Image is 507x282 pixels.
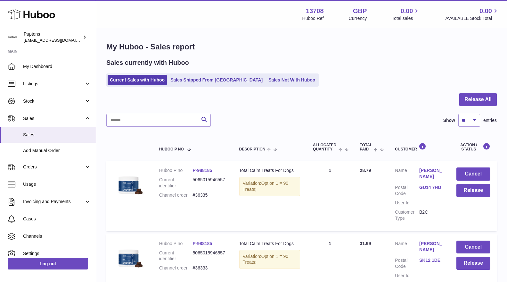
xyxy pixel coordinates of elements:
[23,64,91,70] span: My Dashboard
[23,181,91,187] span: Usage
[419,184,444,191] a: GU14 7HD
[168,75,265,85] a: Sales Shipped From [GEOGRAPHIC_DATA]
[302,15,324,21] div: Huboo Ref
[239,147,266,151] span: Description
[159,265,193,271] dt: Channel order
[395,257,419,269] dt: Postal Code
[23,98,84,104] span: Stock
[395,200,419,206] dt: User Id
[23,233,91,239] span: Channels
[23,251,91,257] span: Settings
[395,209,419,221] dt: Customer Type
[443,117,455,124] label: Show
[106,42,497,52] h1: My Huboo - Sales report
[419,241,444,253] a: [PERSON_NAME]
[113,241,145,273] img: Total_Calm_TreatsMain.jpg
[193,250,226,262] dd: 5065015946557
[8,258,88,269] a: Log out
[419,167,444,180] a: [PERSON_NAME]
[360,241,371,246] span: 31.99
[159,250,193,262] dt: Current identifier
[239,250,300,269] div: Variation:
[459,93,497,106] button: Release All
[23,164,84,170] span: Orders
[395,167,419,181] dt: Name
[239,241,300,247] div: Total Calm Treats For Dogs
[23,132,91,138] span: Sales
[24,38,94,43] span: [EMAIL_ADDRESS][DOMAIN_NAME]
[445,7,499,21] a: 0.00 AVAILABLE Stock Total
[8,32,17,42] img: hello@puptons.com
[456,167,490,181] button: Cancel
[395,143,443,151] div: Customer
[419,257,444,263] a: SK12 1DE
[456,184,490,197] button: Release
[23,199,84,205] span: Invoicing and Payments
[193,168,212,173] a: P-988185
[349,15,367,21] div: Currency
[456,241,490,254] button: Cancel
[392,7,420,21] a: 0.00 Total sales
[306,7,324,15] strong: 13708
[193,177,226,189] dd: 5065015946557
[159,177,193,189] dt: Current identifier
[159,167,193,174] dt: Huboo P no
[456,257,490,270] button: Release
[395,184,419,197] dt: Postal Code
[313,143,337,151] span: ALLOCATED Quantity
[193,192,226,198] dd: #36335
[108,75,167,85] a: Current Sales with Huboo
[445,15,499,21] span: AVAILABLE Stock Total
[456,143,490,151] div: Action / Status
[193,265,226,271] dd: #36333
[360,168,371,173] span: 28.79
[483,117,497,124] span: entries
[392,15,420,21] span: Total sales
[360,143,372,151] span: Total paid
[266,75,317,85] a: Sales Not With Huboo
[353,7,367,15] strong: GBP
[395,241,419,254] dt: Name
[419,209,444,221] dd: B2C
[239,167,300,174] div: Total Calm Treats For Dogs
[479,7,492,15] span: 0.00
[401,7,413,15] span: 0.00
[23,81,84,87] span: Listings
[159,192,193,198] dt: Channel order
[159,147,184,151] span: Huboo P no
[239,177,300,196] div: Variation:
[23,115,84,122] span: Sales
[159,241,193,247] dt: Huboo P no
[193,241,212,246] a: P-988185
[243,254,289,265] span: Option 1 = 90 Treats;
[113,167,145,200] img: Total_Calm_TreatsMain.jpg
[395,273,419,279] dt: User Id
[23,148,91,154] span: Add Manual Order
[307,161,353,231] td: 1
[243,181,289,192] span: Option 1 = 90 Treats;
[24,31,81,43] div: Puptons
[106,58,189,67] h2: Sales currently with Huboo
[23,216,91,222] span: Cases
